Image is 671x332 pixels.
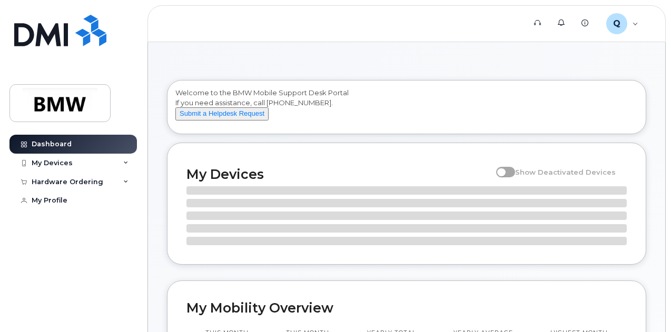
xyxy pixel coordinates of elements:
[186,166,491,182] h2: My Devices
[175,107,269,120] button: Submit a Helpdesk Request
[186,300,627,316] h2: My Mobility Overview
[175,88,638,130] div: Welcome to the BMW Mobile Support Desk Portal If you need assistance, call [PHONE_NUMBER].
[515,168,616,176] span: Show Deactivated Devices
[496,162,505,170] input: Show Deactivated Devices
[175,109,269,117] a: Submit a Helpdesk Request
